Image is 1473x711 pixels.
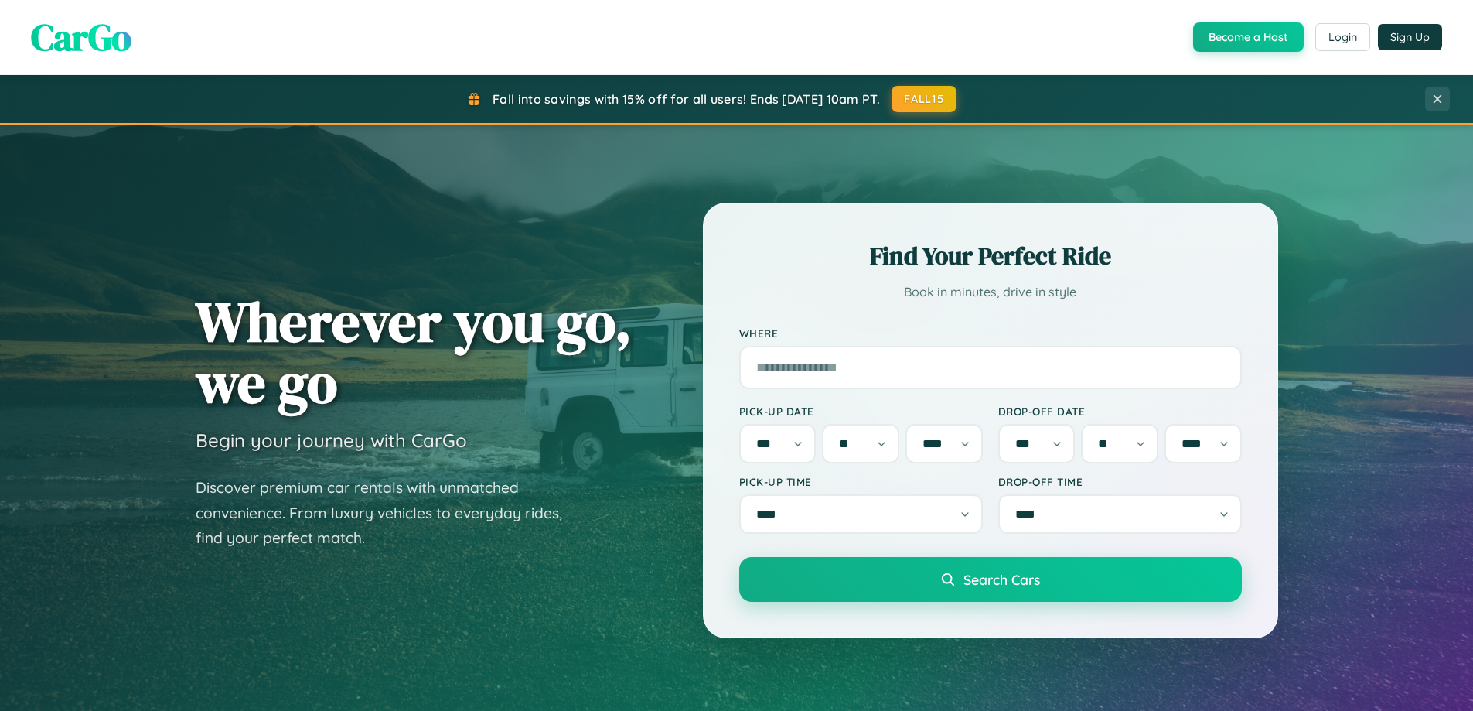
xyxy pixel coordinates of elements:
label: Pick-up Time [739,475,983,488]
button: Login [1315,23,1370,51]
h3: Begin your journey with CarGo [196,429,467,452]
span: CarGo [31,12,131,63]
label: Drop-off Date [998,405,1242,418]
button: Become a Host [1193,22,1304,52]
h1: Wherever you go, we go [196,291,632,413]
button: Search Cars [739,557,1242,602]
p: Book in minutes, drive in style [739,281,1242,303]
span: Search Cars [963,571,1040,588]
label: Where [739,326,1242,340]
p: Discover premium car rentals with unmatched convenience. From luxury vehicles to everyday rides, ... [196,475,582,551]
h2: Find Your Perfect Ride [739,239,1242,273]
label: Pick-up Date [739,405,983,418]
button: FALL15 [892,86,956,112]
button: Sign Up [1378,24,1442,50]
label: Drop-off Time [998,475,1242,488]
span: Fall into savings with 15% off for all users! Ends [DATE] 10am PT. [493,91,880,107]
